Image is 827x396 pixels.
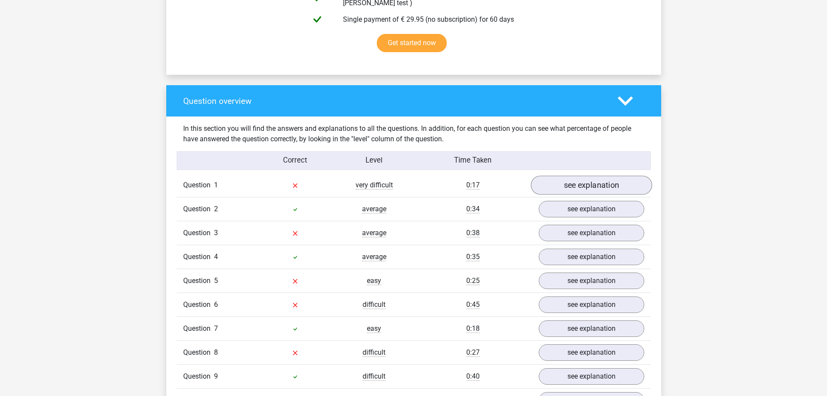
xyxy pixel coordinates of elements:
[466,372,480,381] span: 0:40
[183,323,214,334] span: Question
[356,181,393,190] span: very difficult
[539,320,644,337] a: see explanation
[183,252,214,262] span: Question
[214,181,218,189] span: 1
[214,348,218,356] span: 8
[214,276,218,285] span: 5
[466,276,480,285] span: 0:25
[362,348,385,357] span: difficult
[539,296,644,313] a: see explanation
[466,348,480,357] span: 0:27
[539,368,644,385] a: see explanation
[183,180,214,190] span: Question
[413,155,532,166] div: Time Taken
[183,371,214,382] span: Question
[466,253,480,261] span: 0:35
[214,205,218,213] span: 2
[362,372,385,381] span: difficult
[466,205,480,213] span: 0:34
[362,229,386,237] span: average
[256,155,335,166] div: Correct
[539,249,644,265] a: see explanation
[214,253,218,261] span: 4
[183,276,214,286] span: Question
[539,201,644,217] a: see explanation
[530,176,652,195] a: see explanation
[335,155,414,166] div: Level
[377,34,447,52] a: Get started now
[539,225,644,241] a: see explanation
[466,181,480,190] span: 0:17
[183,96,605,106] h4: Question overview
[214,229,218,237] span: 3
[539,273,644,289] a: see explanation
[367,324,381,333] span: easy
[183,228,214,238] span: Question
[214,372,218,380] span: 9
[466,300,480,309] span: 0:45
[367,276,381,285] span: easy
[214,300,218,309] span: 6
[362,253,386,261] span: average
[466,324,480,333] span: 0:18
[183,347,214,358] span: Question
[362,205,386,213] span: average
[362,300,385,309] span: difficult
[214,324,218,333] span: 7
[177,123,651,144] div: In this section you will find the answers and explanations to all the questions. In addition, for...
[539,344,644,361] a: see explanation
[466,229,480,237] span: 0:38
[183,299,214,310] span: Question
[183,204,214,214] span: Question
